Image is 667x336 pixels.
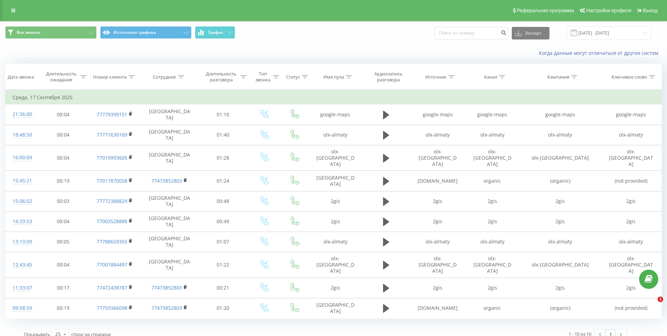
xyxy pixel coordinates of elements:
[198,125,248,145] td: 01:40
[38,252,88,278] td: 00:04
[141,211,198,232] td: [GEOGRAPHIC_DATA]
[198,145,248,171] td: 01:28
[601,145,661,171] td: olx-[GEOGRAPHIC_DATA]
[465,252,520,278] td: olx-[GEOGRAPHIC_DATA]
[520,104,601,125] td: google-maps
[601,278,661,298] td: 2gis
[410,125,465,145] td: olx-almaty
[520,252,601,278] td: olx-[GEOGRAPHIC_DATA]
[97,261,127,268] a: 77001884497
[5,26,97,39] button: Все звонки
[465,145,520,171] td: olx-[GEOGRAPHIC_DATA]
[368,71,409,83] div: Аудиозапись разговора
[410,171,465,191] td: [DOMAIN_NAME]
[309,298,362,318] td: [GEOGRAPHIC_DATA]
[97,305,127,311] a: 77759366098
[204,71,239,83] div: Длительность разговора
[38,171,88,191] td: 00:19
[141,232,198,252] td: [GEOGRAPHIC_DATA]
[309,145,362,171] td: olx-[GEOGRAPHIC_DATA]
[601,171,661,191] td: (not provided)
[151,177,182,184] a: 77473852803
[520,211,601,232] td: 2gis
[198,298,248,318] td: 01:20
[601,191,661,211] td: 2gis
[38,298,88,318] td: 00:19
[517,8,574,13] span: Реферальная программа
[601,211,661,232] td: 2gis
[410,145,465,171] td: olx-[GEOGRAPHIC_DATA]
[93,74,127,80] div: Номер клиента
[13,235,31,249] div: 13:13:09
[198,211,248,232] td: 00:49
[520,232,601,252] td: olx-almaty
[13,301,31,315] div: 09:58:59
[612,74,647,80] div: Ключевое слово
[434,27,508,39] input: Поиск по номеру
[484,74,497,80] div: Канал
[97,238,127,245] a: 77788659355
[520,191,601,211] td: 2gis
[151,284,182,291] a: 77473852803
[17,30,40,35] span: Все звонки
[425,74,447,80] div: Источник
[141,125,198,145] td: [GEOGRAPHIC_DATA]
[410,191,465,211] td: 2gis
[520,125,601,145] td: olx-almaty
[465,298,520,318] td: organic
[13,281,31,295] div: 11:33:07
[643,8,658,13] span: Выход
[151,305,182,311] a: 77473852803
[465,232,520,252] td: olx-almaty
[465,171,520,191] td: organic
[6,90,662,104] td: Среда, 17 Сентября 2025
[141,191,198,211] td: [GEOGRAPHIC_DATA]
[97,284,127,291] a: 77472438787
[208,30,223,35] span: График
[13,128,31,142] div: 18:48:50
[520,278,601,298] td: 2gis
[309,232,362,252] td: olx-almaty
[512,27,549,39] button: Экспорт
[601,104,661,125] td: google-maps
[309,104,362,125] td: google-maps
[38,278,88,298] td: 00:17
[601,298,661,318] td: (not provided)
[38,211,88,232] td: 00:04
[8,74,34,80] div: Дата звонка
[198,171,248,191] td: 01:24
[309,125,362,145] td: olx-almaty
[465,278,520,298] td: 2gis
[286,74,300,80] div: Статус
[643,297,660,313] iframe: Intercom live chat
[586,8,631,13] span: Настройки профиля
[465,191,520,211] td: 2gis
[410,104,465,125] td: google-maps
[141,104,198,125] td: [GEOGRAPHIC_DATA]
[309,252,362,278] td: olx-[GEOGRAPHIC_DATA]
[198,278,248,298] td: 00:21
[97,218,127,225] a: 77003528888
[520,145,601,171] td: olx-[GEOGRAPHIC_DATA]
[323,74,344,80] div: Имя пула
[38,125,88,145] td: 00:04
[465,125,520,145] td: olx-almaty
[309,278,362,298] td: 2gis
[97,131,127,138] a: 77771630169
[309,191,362,211] td: 2gis
[44,71,78,83] div: Длительность ожидания
[97,198,127,204] a: 77772388829
[198,104,248,125] td: 01:10
[13,108,31,121] div: 21:36:00
[520,298,601,318] td: (organic)
[255,71,271,83] div: Тип звонка
[539,50,662,56] a: Когда данные могут отличаться от других систем
[410,232,465,252] td: olx-almaty
[601,125,661,145] td: olx-almaty
[465,104,520,125] td: google-maps
[410,278,465,298] td: 2gis
[410,211,465,232] td: 2gis
[465,211,520,232] td: 2gis
[97,111,127,118] a: 77779399151
[13,151,31,165] div: 16:00:09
